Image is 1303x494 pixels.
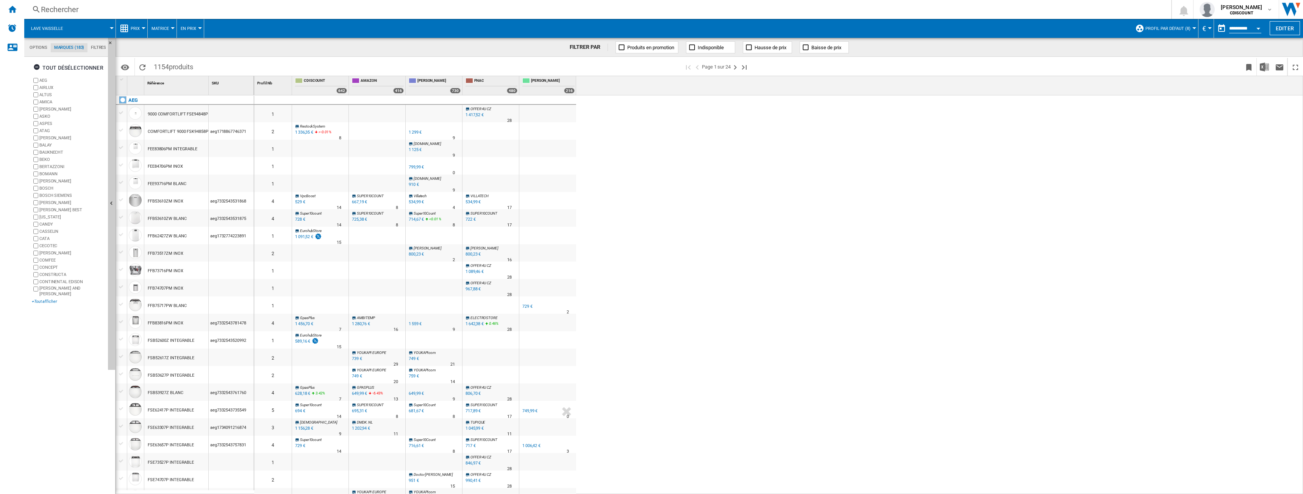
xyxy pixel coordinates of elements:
[352,356,362,361] div: 739 €
[295,408,305,413] div: 694 €
[409,391,424,396] div: 649,99 €
[33,85,38,90] input: brand.name
[209,192,254,209] div: aeg7332543531868
[39,135,105,141] label: [PERSON_NAME]
[28,19,112,38] div: Lave vaisselle
[39,178,105,184] label: [PERSON_NAME]
[39,114,105,119] label: ASKO
[351,407,367,415] div: 695,31 €
[254,209,292,227] div: 4
[408,477,419,485] div: 951 €
[131,19,144,38] button: Prix
[1145,19,1194,38] button: Profil par défaut (8)
[129,76,144,88] div: Sort None
[702,58,731,76] span: Page 1 sur 24
[522,443,541,448] div: 1 006,42 €
[351,216,367,223] div: 725,38 €
[148,158,183,175] div: FEE84706PM INOX
[466,287,481,291] div: 967,88 €
[33,207,38,212] input: brand.name
[294,320,313,328] div: 1 456,70 €
[507,88,517,94] div: 480 offers sold by FNAC
[464,407,481,415] div: 717,89 €
[300,124,325,128] span: RestockSystem
[39,164,105,170] label: BERTAZZONI
[627,45,674,50] span: Produits en promotion
[148,245,183,262] div: FFB73517ZM INOX
[181,19,200,38] button: En Prix
[1202,25,1206,33] span: €
[257,81,272,85] span: Profil Nb
[39,272,105,277] label: CONSTRUCTA
[108,38,116,370] button: Masquer
[152,19,173,38] div: Matrice
[407,76,462,95] div: [PERSON_NAME] 730 offers sold by DARTY
[1214,21,1229,36] button: md-calendar
[474,78,517,84] span: FNAC
[33,61,103,75] div: tout désélectionner
[148,210,186,228] div: FFB53610ZW BLANC
[464,460,481,467] div: 846,97 €
[152,26,169,31] span: Matrice
[464,442,476,450] div: 717 €
[294,198,305,206] div: 529 €
[209,122,254,140] div: aeg1718867746371
[294,76,348,95] div: CDISCOUNT 642 offers sold by CDISCOUNT
[39,150,105,155] label: BAUKNECHT
[148,193,183,210] div: FFB53610ZM INOX
[409,374,419,379] div: 759 €
[256,76,292,88] div: Profil Nb Sort None
[408,320,422,328] div: 1 559 €
[51,43,87,52] md-tab-item: Marques (183)
[1251,20,1265,34] button: Open calendar
[507,221,512,229] div: Délai de livraison : 17 jours
[450,88,461,94] div: 730 offers sold by DARTY
[294,338,319,345] div: 589,16 €
[319,130,328,134] span: >-0.01
[693,58,702,76] button: >Page précédente
[33,179,38,184] input: brand.name
[740,58,749,76] button: Dernière page
[352,321,370,326] div: 1 280,76 €
[31,26,63,31] span: Lave vaisselle
[1135,19,1194,38] div: Profil par défaut (8)
[1230,11,1253,16] b: CDISCOUNT
[800,41,849,53] button: Baisse de prix
[361,78,404,84] span: AMAZON
[409,443,424,448] div: 716,61 €
[33,236,38,241] input: brand.name
[811,45,841,50] span: Baisse de prix
[408,129,422,136] div: 1 299 €
[466,478,481,483] div: 990,41 €
[39,142,105,148] label: BALAY
[352,426,370,431] div: 1 202,94 €
[357,194,384,198] span: SUPER10COUNT
[39,121,105,126] label: ASPES
[254,175,292,192] div: 1
[33,92,38,97] input: brand.name
[417,78,461,84] span: [PERSON_NAME]
[295,217,305,222] div: 728 €
[1198,19,1214,38] md-menu: Currency
[131,26,140,31] span: Prix
[39,285,105,297] label: [PERSON_NAME] AND [PERSON_NAME]
[33,222,38,227] input: brand.name
[295,426,313,431] div: 1 156,28 €
[731,58,740,76] button: Page suivante
[33,279,38,284] input: brand.name
[507,117,512,125] div: Délai de livraison : 28 jours
[409,130,422,135] div: 1 299 €
[1202,19,1210,38] button: €
[351,320,370,328] div: 1 280,76 €
[408,198,424,206] div: 534,99 €
[464,477,481,485] div: 990,41 €
[33,272,38,277] input: brand.name
[148,228,186,245] div: FFB62427ZW BLANC
[181,26,196,31] span: En Prix
[33,150,38,155] input: brand.name
[300,211,322,215] span: Super10count
[33,243,38,248] input: brand.name
[351,372,362,380] div: 749 €
[408,164,424,171] div: 799,99 €
[408,216,424,223] div: 714,67 €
